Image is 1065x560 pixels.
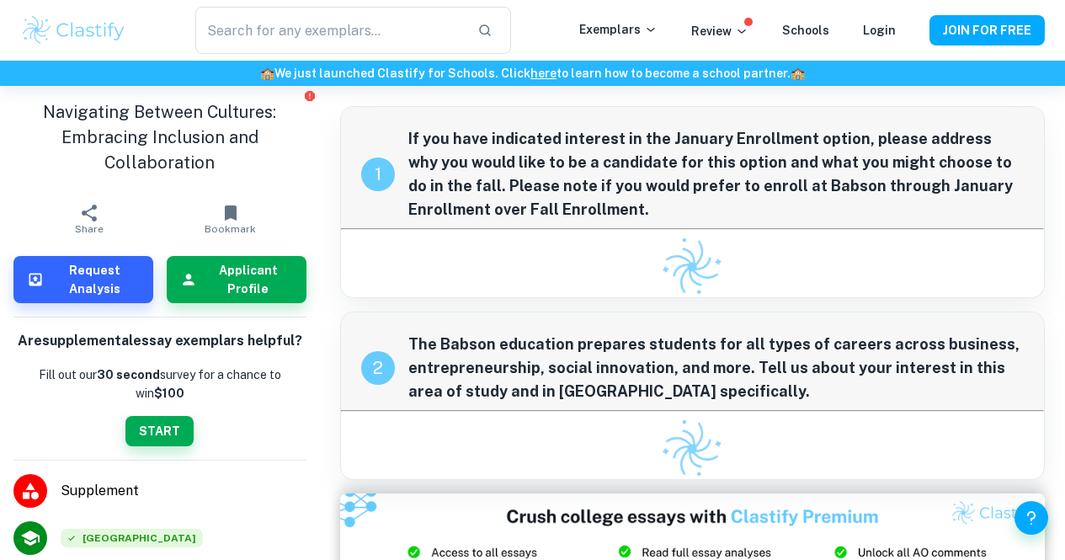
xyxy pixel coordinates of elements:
span: [GEOGRAPHIC_DATA] [61,529,203,547]
a: Login [863,24,896,37]
h6: Are supplemental essay exemplars helpful? [18,331,302,352]
div: recipe [361,351,395,385]
button: Bookmark [160,195,301,243]
div: Accepted: Babson College [61,529,203,547]
button: Help and Feedback [1014,501,1048,535]
img: Clastify logo [652,408,733,490]
button: Request Analysis [13,256,153,303]
span: 🏫 [791,67,805,80]
a: Schools [782,24,829,37]
button: START [125,416,194,446]
span: Share [75,223,104,235]
div: recipe [361,157,395,191]
strong: $100 [154,387,184,400]
h6: Applicant Profile [204,261,293,298]
img: Clastify logo [652,227,733,308]
button: Report issue [304,89,317,102]
p: Review [691,22,748,40]
p: Fill out our survey for a chance to win [13,365,306,403]
h6: Request Analysis [51,261,140,298]
span: Bookmark [205,223,256,235]
span: 🏫 [260,67,274,80]
span: If you have indicated interest in the January Enrollment option, please address why you would lik... [408,127,1025,221]
span: Supplement [61,481,306,501]
h6: We just launched Clastify for Schools. Click to learn how to become a school partner. [3,64,1062,83]
h1: Navigating Between Cultures: Embracing Inclusion and Collaboration [13,99,306,175]
p: Exemplars [579,20,658,39]
img: Clastify logo [20,13,127,47]
input: Search for any exemplars... [195,7,465,54]
button: Share [19,195,160,243]
b: 30 second [97,368,160,381]
span: The Babson education prepares students for all types of careers across business, entrepreneurship... [408,333,1025,403]
button: JOIN FOR FREE [929,15,1045,45]
a: here [530,67,556,80]
button: Applicant Profile [167,256,306,303]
